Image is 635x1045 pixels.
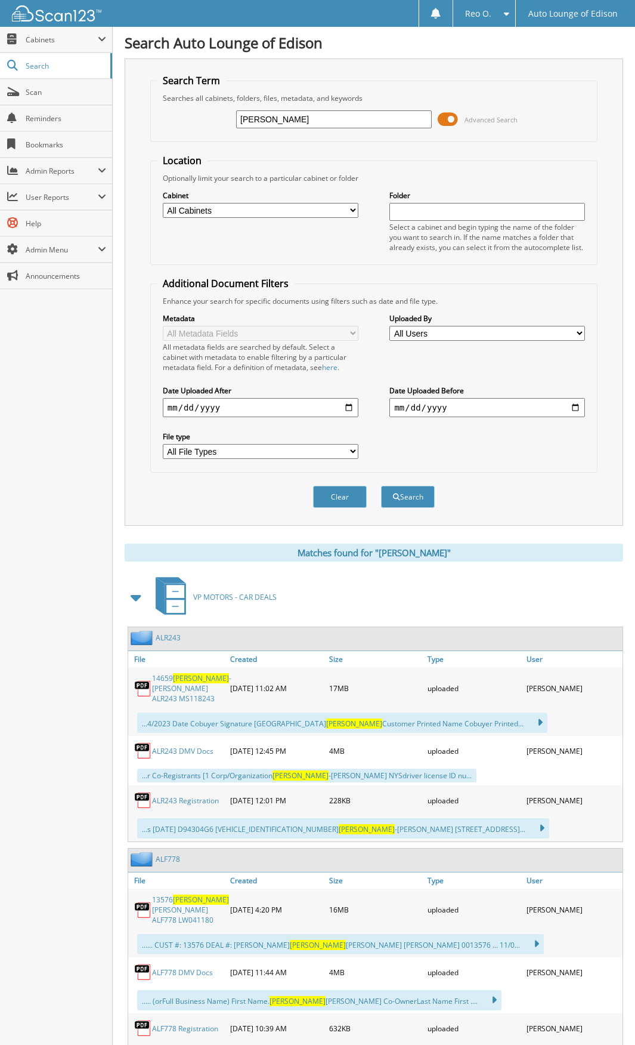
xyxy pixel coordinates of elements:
span: Bookmarks [26,140,106,150]
div: [PERSON_NAME] [524,1016,622,1040]
img: PDF.png [134,680,152,698]
label: Folder [389,190,585,201]
a: ALR243 DMV Docs [152,746,213,756]
a: Size [326,873,425,889]
div: 16MB [326,892,425,928]
span: User Reports [26,192,98,202]
div: uploaded [425,960,524,984]
span: Admin Reports [26,166,98,176]
div: 228KB [326,788,425,812]
div: [DATE] 4:20 PM [227,892,326,928]
a: ALF778 DMV Docs [152,967,213,978]
div: [DATE] 11:44 AM [227,960,326,984]
span: Admin Menu [26,245,98,255]
legend: Additional Document Filters [157,277,295,290]
span: [PERSON_NAME] [290,940,346,950]
div: [PERSON_NAME] [524,739,622,763]
img: PDF.png [134,1019,152,1037]
div: [PERSON_NAME] [524,892,622,928]
div: All metadata fields are searched by default. Select a cabinet with metadata to enable filtering b... [163,342,358,372]
div: 17MB [326,670,425,707]
legend: Search Term [157,74,226,87]
label: Date Uploaded After [163,386,358,396]
span: Reminders [26,113,106,124]
div: [DATE] 12:01 PM [227,788,326,812]
a: File [128,651,227,667]
input: end [389,398,585,417]
div: ..... (orFull Business Name) First Name. [PERSON_NAME] Co-OwnerLast Name First .... [137,990,501,1010]
img: PDF.png [134,742,152,760]
div: 632KB [326,1016,425,1040]
a: User [524,651,622,667]
a: 14659[PERSON_NAME]-[PERSON_NAME] ALR243 MS118243 [152,673,231,704]
div: ...4/2023 Date Cobuyer Signature [GEOGRAPHIC_DATA] Customer Printed Name Cobuyer Printed... [137,713,547,733]
img: PDF.png [134,791,152,809]
div: Select a cabinet and begin typing the name of the folder you want to search in. If the name match... [389,222,585,252]
a: here [322,362,337,372]
div: Enhance your search for specific documents using filters such as date and file type. [157,296,591,306]
img: PDF.png [134,901,152,919]
div: ...r Co-Registrants [1 Corp/Organization -[PERSON_NAME] NYSdriver license ID nu... [137,769,476,782]
a: Type [425,651,524,667]
a: Size [326,651,425,667]
div: Searches all cabinets, folders, files, metadata, and keywords [157,93,591,103]
span: Scan [26,87,106,97]
span: [PERSON_NAME] [272,770,329,781]
div: 4MB [326,960,425,984]
a: User [524,873,622,889]
label: File type [163,431,358,442]
label: Uploaded By [389,313,585,323]
img: scan123-logo-white.svg [12,5,101,21]
span: [PERSON_NAME] [339,824,395,834]
img: folder2.png [131,852,156,867]
div: ...s [DATE] D94304G6 [VEHICLE_IDENTIFICATION_NUMBER] -[PERSON_NAME] [STREET_ADDRESS]... [137,818,549,839]
span: Advanced Search [464,115,518,124]
div: uploaded [425,892,524,928]
div: [DATE] 10:39 AM [227,1016,326,1040]
div: Matches found for "[PERSON_NAME]" [125,544,623,562]
div: uploaded [425,739,524,763]
div: [DATE] 12:45 PM [227,739,326,763]
a: ALF778 [156,854,180,864]
a: File [128,873,227,889]
label: Cabinet [163,190,358,201]
a: Created [227,873,326,889]
img: PDF.png [134,963,152,981]
button: Search [381,486,435,508]
legend: Location [157,154,207,167]
span: [PERSON_NAME] [173,673,229,683]
div: [PERSON_NAME] [524,670,622,707]
span: Auto Lounge of Edison [528,10,618,17]
a: 13576[PERSON_NAME][PERSON_NAME] ALF778 LW041180 [152,895,229,925]
a: ALR243 [156,633,181,643]
span: Search [26,61,104,71]
div: uploaded [425,670,524,707]
span: [PERSON_NAME] [173,895,229,905]
label: Date Uploaded Before [389,386,585,396]
span: VP MOTORS - CAR DEALS [193,592,277,602]
a: ALF778 Registration [152,1024,218,1034]
a: VP MOTORS - CAR DEALS [148,574,277,621]
span: [PERSON_NAME] [270,996,326,1006]
a: Type [425,873,524,889]
h1: Search Auto Lounge of Edison [125,33,623,53]
div: 4MB [326,739,425,763]
div: uploaded [425,1016,524,1040]
div: [PERSON_NAME] [524,960,622,984]
button: Clear [313,486,367,508]
span: Reo O. [465,10,491,17]
div: Optionally limit your search to a particular cabinet or folder [157,173,591,183]
a: Created [227,651,326,667]
div: ...... CUST #: 13576 DEAL #: [PERSON_NAME] [PERSON_NAME] [PERSON_NAME] 0013576 ... 11/0... [137,934,544,954]
label: Metadata [163,313,358,323]
span: Announcements [26,271,106,281]
span: Help [26,218,106,229]
div: [PERSON_NAME] [524,788,622,812]
div: uploaded [425,788,524,812]
div: [DATE] 11:02 AM [227,670,326,707]
img: folder2.png [131,630,156,645]
a: ALR243 Registration [152,796,219,806]
span: Cabinets [26,35,98,45]
span: [PERSON_NAME] [326,719,382,729]
input: start [163,398,358,417]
